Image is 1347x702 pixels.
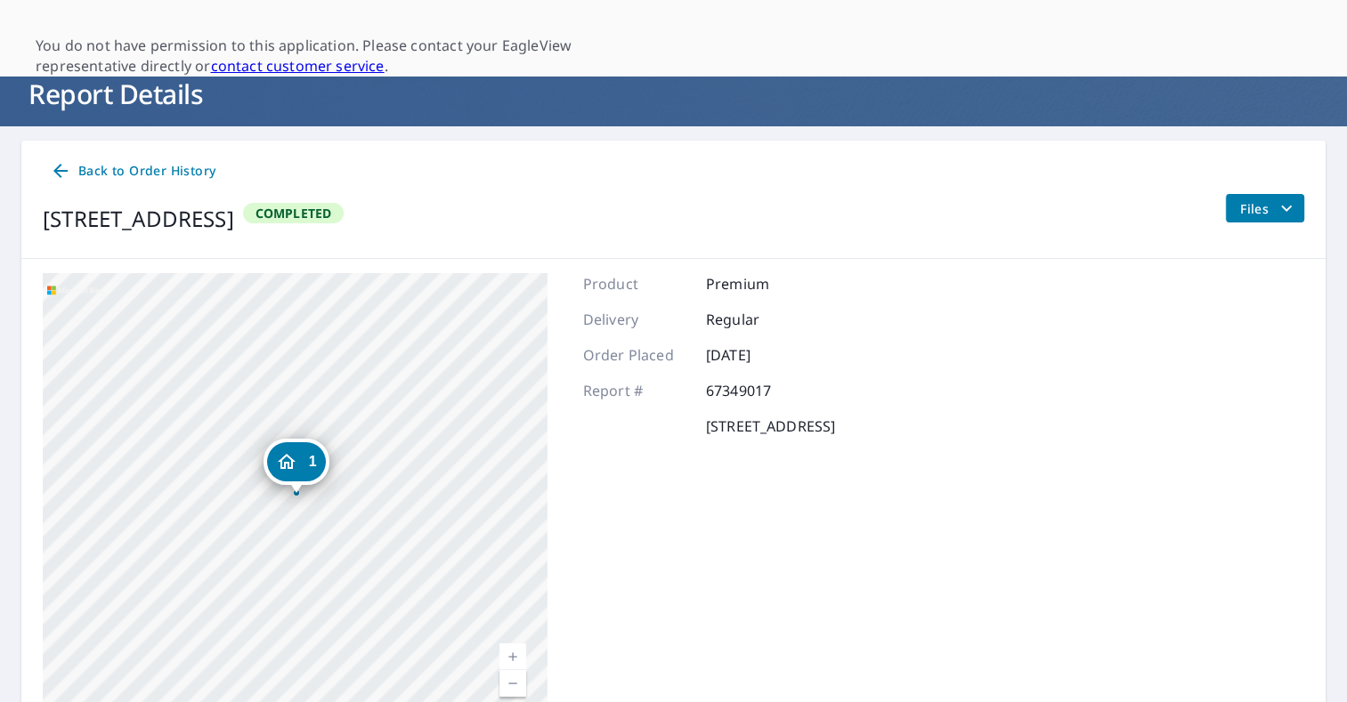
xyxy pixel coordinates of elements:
div: You do not have permission to this application. Please contact your EagleView representative dire... [36,36,641,77]
p: Regular [706,309,813,330]
h1: Report Details [21,76,1326,112]
p: Product [583,273,690,295]
span: Back to Order History [50,160,215,182]
p: 67349017 [706,380,813,401]
a: Back to Order History [43,155,223,188]
span: Completed [245,205,343,222]
p: Delivery [583,309,690,330]
a: Current Level 18, Zoom In [499,643,526,670]
button: filesDropdownBtn-67349017 [1225,194,1304,222]
a: contact customer service [210,56,384,76]
p: Order Placed [583,344,690,366]
a: Current Level 18, Zoom Out [499,670,526,697]
div: [STREET_ADDRESS] [43,203,234,235]
p: [DATE] [706,344,813,366]
p: Report # [583,380,690,401]
div: Dropped pin, building 1, Residential property, 1432 Berry Blvd Louisville, KY 40215 [264,439,329,494]
p: [STREET_ADDRESS] [706,416,835,437]
span: 1 [309,455,317,468]
p: Premium [706,273,813,295]
span: Files [1240,198,1297,219]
